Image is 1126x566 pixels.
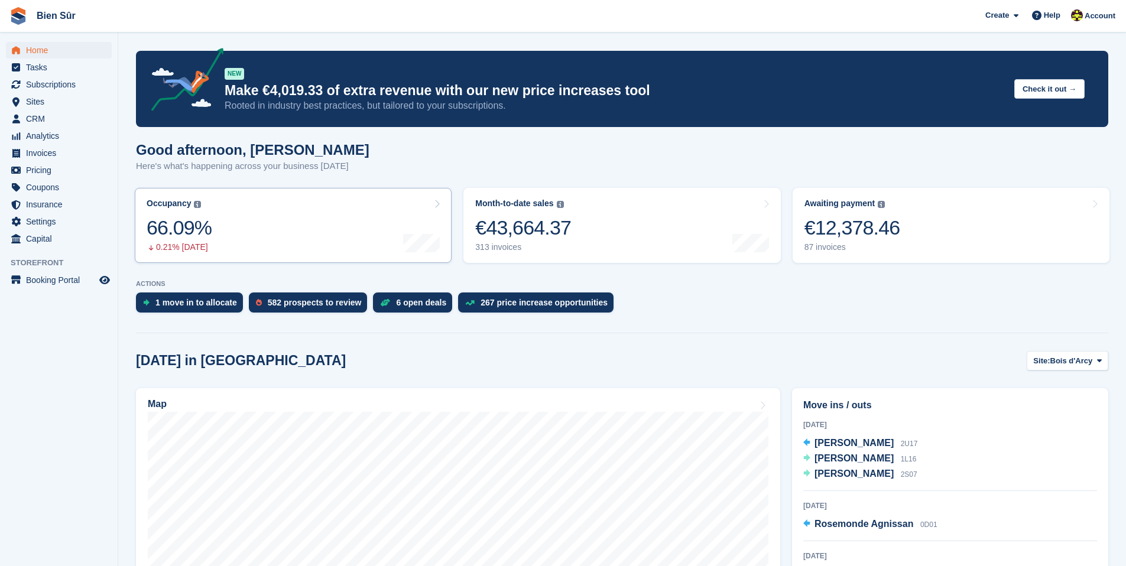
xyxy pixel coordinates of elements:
span: Home [26,42,97,58]
img: deal-1b604bf984904fb50ccaf53a9ad4b4a5d6e5aea283cecdc64d6e3604feb123c2.svg [380,298,390,307]
a: menu [6,128,112,144]
a: 6 open deals [373,292,458,318]
button: Check it out → [1014,79,1085,99]
h1: Good afternoon, [PERSON_NAME] [136,142,369,158]
img: prospect-51fa495bee0391a8d652442698ab0144808aea92771e9ea1ae160a38d050c398.svg [256,299,262,306]
p: Rooted in industry best practices, but tailored to your subscriptions. [225,99,1005,112]
img: icon-info-grey-7440780725fd019a000dd9b08b2336e03edf1995a4989e88bcd33f0948082b44.svg [194,201,201,208]
img: icon-info-grey-7440780725fd019a000dd9b08b2336e03edf1995a4989e88bcd33f0948082b44.svg [557,201,564,208]
img: icon-info-grey-7440780725fd019a000dd9b08b2336e03edf1995a4989e88bcd33f0948082b44.svg [878,201,885,208]
div: Awaiting payment [804,199,875,209]
span: Pricing [26,162,97,178]
div: 0.21% [DATE] [147,242,212,252]
h2: Move ins / outs [803,398,1097,412]
a: menu [6,213,112,230]
a: menu [6,179,112,196]
a: [PERSON_NAME] 2S07 [803,467,917,482]
span: Analytics [26,128,97,144]
span: Sites [26,93,97,110]
img: move_ins_to_allocate_icon-fdf77a2bb77ea45bf5b3d319d69a93e2d87916cf1d5bf7949dd705db3b84f3ca.svg [143,299,150,306]
a: 1 move in to allocate [136,292,249,318]
div: 582 prospects to review [268,298,362,307]
img: Marie Tran [1071,9,1083,21]
div: NEW [225,68,244,80]
span: Site: [1033,355,1050,367]
span: Settings [26,213,97,230]
div: Month-to-date sales [475,199,553,209]
span: Subscriptions [26,76,97,93]
p: Here's what's happening across your business [DATE] [136,160,369,173]
span: [PERSON_NAME] [815,438,894,448]
span: Create [985,9,1009,21]
span: 0D01 [920,521,937,529]
a: menu [6,162,112,178]
a: Preview store [98,273,112,287]
a: Month-to-date sales €43,664.37 313 invoices [463,188,780,263]
a: [PERSON_NAME] 1L16 [803,451,916,467]
span: CRM [26,110,97,127]
div: [DATE] [803,419,1097,430]
a: menu [6,76,112,93]
button: Site: Bois d'Arcy [1027,351,1108,370]
p: Make €4,019.33 of extra revenue with our new price increases tool [225,82,1005,99]
span: [PERSON_NAME] [815,469,894,479]
div: Occupancy [147,199,191,209]
a: 267 price increase opportunities [458,292,619,318]
img: stora-icon-8386f47178a22dfd0bd8f6a31ec36ba5ce8667c1dd55bd0f319d3a0aa187defe.svg [9,7,27,25]
span: Booking Portal [26,272,97,288]
img: price_increase_opportunities-93ffe204e8149a01c8c9dc8f82e8f89637d9d84a8eef4429ea346261dce0b2c0.svg [465,300,475,305]
span: 2S07 [901,470,917,479]
span: 2U17 [901,440,918,448]
div: €43,664.37 [475,216,571,240]
a: Bien Sûr [32,6,80,25]
span: Tasks [26,59,97,76]
span: 1L16 [901,455,917,463]
div: 313 invoices [475,242,571,252]
div: 1 move in to allocate [155,298,237,307]
span: Rosemonde Agnissan [815,519,913,529]
div: 87 invoices [804,242,900,252]
span: Help [1044,9,1060,21]
img: price-adjustments-announcement-icon-8257ccfd72463d97f412b2fc003d46551f7dbcb40ab6d574587a9cd5c0d94... [141,48,224,115]
a: Occupancy 66.09% 0.21% [DATE] [135,188,452,263]
div: 267 price increase opportunities [481,298,608,307]
span: Storefront [11,257,118,269]
span: Invoices [26,145,97,161]
div: €12,378.46 [804,216,900,240]
div: 6 open deals [396,298,446,307]
span: Account [1085,10,1115,22]
a: menu [6,42,112,58]
a: menu [6,230,112,247]
span: [PERSON_NAME] [815,453,894,463]
a: menu [6,93,112,110]
span: Insurance [26,196,97,213]
p: ACTIONS [136,280,1108,288]
span: Bois d'Arcy [1050,355,1093,367]
a: 582 prospects to review [249,292,374,318]
div: [DATE] [803,551,1097,561]
a: Rosemonde Agnissan 0D01 [803,517,937,532]
a: menu [6,196,112,213]
a: [PERSON_NAME] 2U17 [803,436,917,451]
a: Awaiting payment €12,378.46 87 invoices [793,188,1109,263]
a: menu [6,145,112,161]
a: menu [6,110,112,127]
div: 66.09% [147,216,212,240]
h2: Map [148,399,167,409]
div: [DATE] [803,500,1097,511]
a: menu [6,272,112,288]
a: menu [6,59,112,76]
span: Capital [26,230,97,247]
h2: [DATE] in [GEOGRAPHIC_DATA] [136,353,346,369]
span: Coupons [26,179,97,196]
